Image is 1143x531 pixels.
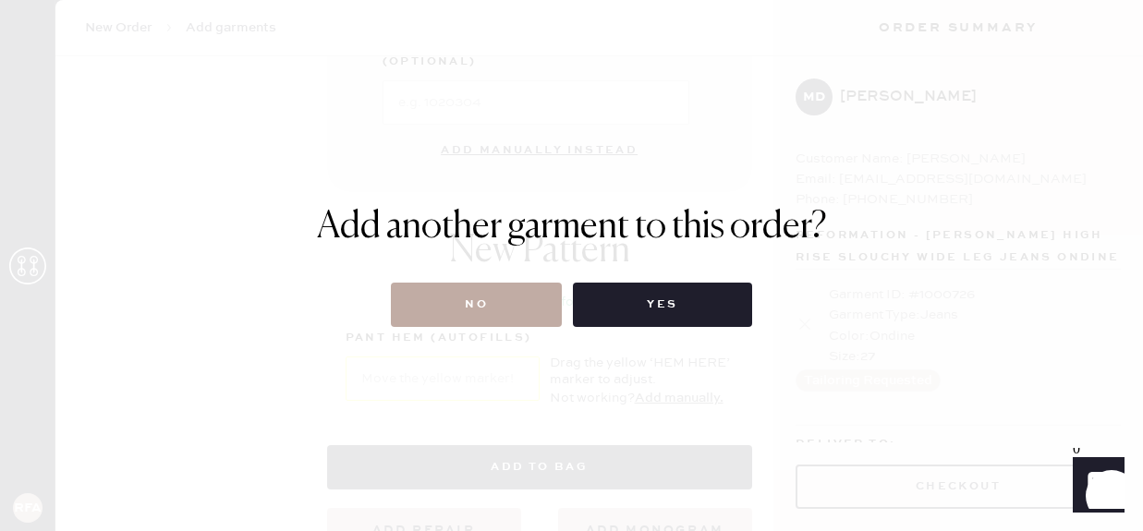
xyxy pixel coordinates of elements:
[573,283,751,327] button: Yes
[317,205,827,249] h1: Add another garment to this order?
[391,283,562,327] button: No
[1055,448,1135,527] iframe: Front Chat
